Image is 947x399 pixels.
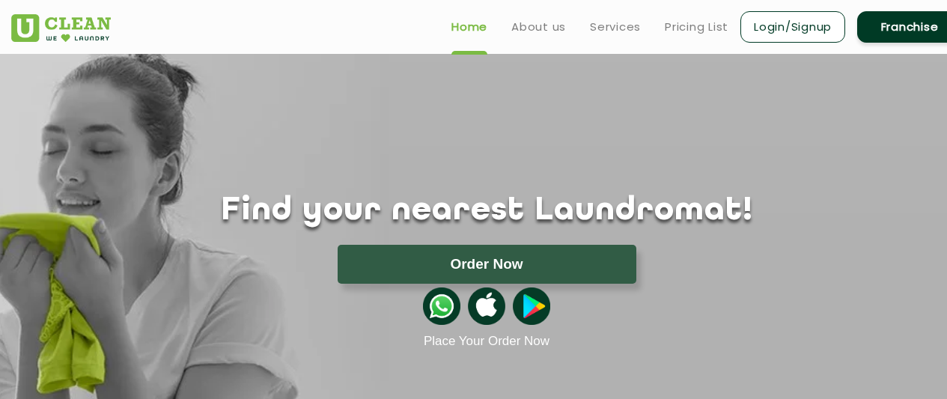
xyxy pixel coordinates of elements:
img: playstoreicon.png [513,287,550,325]
img: whatsappicon.png [423,287,460,325]
a: Login/Signup [740,11,845,43]
a: Place Your Order Now [424,334,549,349]
img: apple-icon.png [468,287,505,325]
a: Pricing List [665,18,728,36]
a: Services [590,18,641,36]
a: Home [451,18,487,36]
a: About us [511,18,566,36]
button: Order Now [338,245,636,284]
img: UClean Laundry and Dry Cleaning [11,14,111,42]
